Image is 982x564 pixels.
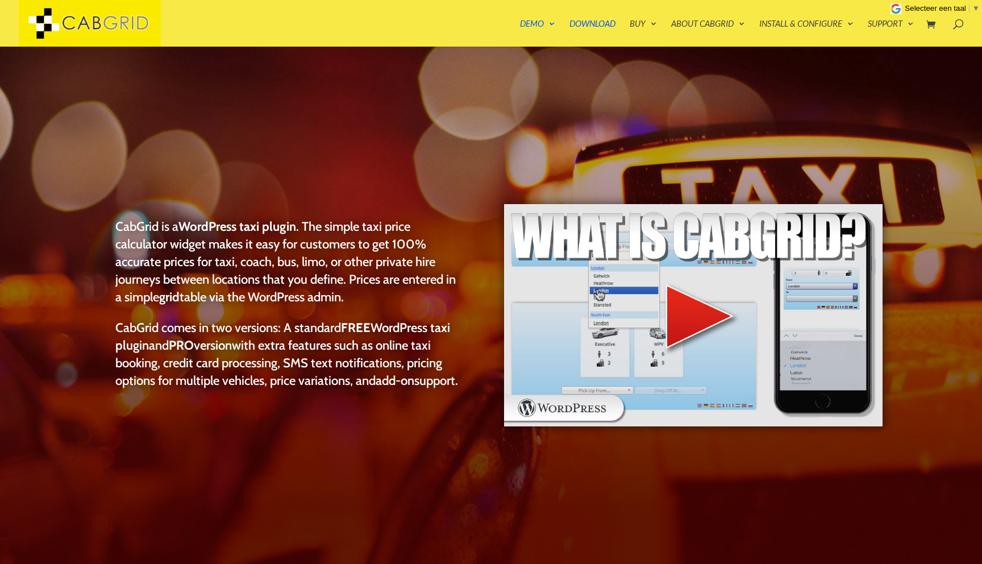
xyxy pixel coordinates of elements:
a: Selecteer een taal​ [905,4,980,13]
span: ▼ [972,4,980,13]
a: Support [868,19,914,47]
a: CabGrid Taxi Plugin [19,16,161,28]
strong: PRO [169,338,194,353]
a: Buy [630,19,657,47]
a: Download [569,19,615,47]
strong: WordPress taxi plugin [178,219,296,234]
img: WordPress taxi booking plugin Intro Video [503,203,884,428]
a: Install & Configure [759,19,854,47]
p: CabGrid comes in two versions: A standard and with extra features such as online taxi booking, cr... [115,319,462,390]
a: add-on [376,373,414,388]
strong: grid [159,289,180,305]
a: PROversion [169,338,232,353]
a: Demo [520,19,555,47]
strong: FREE [341,320,371,335]
a: FREEWordPress taxi plugin [115,320,450,353]
p: CabGrid is a . The simple taxi price calculator widget makes it easy for customers to get 100% ac... [115,218,462,319]
span: Selecteer een taal [905,4,966,13]
a: WordPress taxi booking plugin Intro Video [503,418,884,430]
a: About CabGrid [671,19,745,47]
